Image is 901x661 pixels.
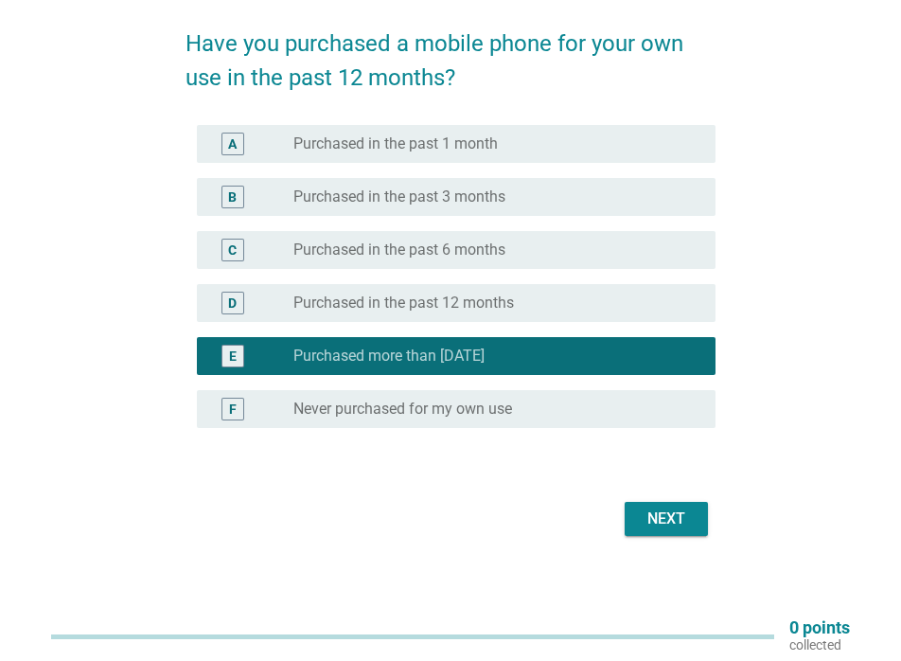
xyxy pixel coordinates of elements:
div: A [228,134,237,154]
h2: Have you purchased a mobile phone for your own use in the past 12 months? [185,8,715,95]
label: Purchased more than [DATE] [293,347,485,366]
div: Next [640,508,693,530]
label: Purchased in the past 12 months [293,294,514,313]
p: 0 points [789,619,850,636]
label: Never purchased for my own use [293,400,512,419]
div: F [229,400,237,420]
p: collected [789,636,850,653]
label: Purchased in the past 1 month [293,134,498,153]
div: D [228,294,237,313]
label: Purchased in the past 3 months [293,188,505,206]
button: Next [625,502,708,536]
div: E [229,347,237,366]
label: Purchased in the past 6 months [293,241,505,259]
div: B [228,188,237,207]
div: C [228,241,237,260]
